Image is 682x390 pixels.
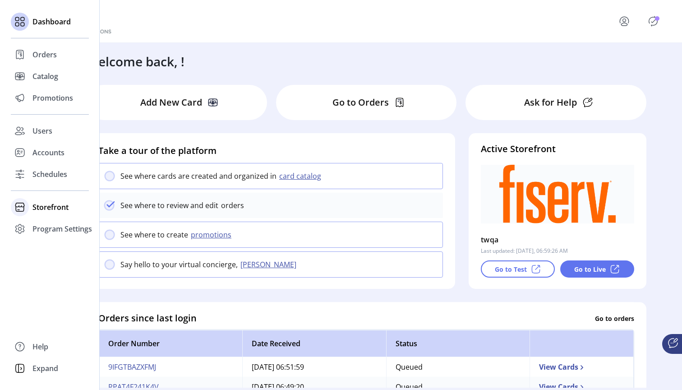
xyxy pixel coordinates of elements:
span: Accounts [32,147,65,158]
h3: Welcome back, ! [87,52,184,71]
th: Order Number [99,330,242,357]
p: Go to orders [595,313,634,323]
h4: Active Storefront [481,142,634,156]
td: [DATE] 06:51:59 [242,357,386,377]
span: Storefront [32,202,69,213]
span: Orders [32,49,57,60]
th: Status [386,330,530,357]
button: menu [606,10,646,32]
button: Publisher Panel [646,14,660,28]
p: See where to create [120,229,188,240]
p: See where to review and edit [120,200,218,211]
span: Schedules [32,169,67,180]
td: 9IFGTBAZXFMJ [99,357,242,377]
p: Go to Test [495,265,527,274]
p: Go to Orders [332,96,389,109]
p: Ask for Help [524,96,577,109]
td: View Cards [530,357,634,377]
span: Promotions [32,93,73,103]
button: promotions [188,229,237,240]
p: twqa [481,232,499,247]
p: Say hello to your virtual concierge, [120,259,238,270]
span: Catalog [32,71,58,82]
p: Go to Live [574,265,606,274]
p: Add New Card [140,96,202,109]
p: Last updated: [DATE], 06:59:26 AM [481,247,568,255]
td: Queued [386,357,530,377]
span: Expand [32,363,58,374]
p: See where cards are created and organized in [120,171,276,181]
p: orders [218,200,244,211]
span: Dashboard [32,16,71,27]
button: card catalog [276,171,327,181]
span: Help [32,341,48,352]
h4: Orders since last login [98,311,197,325]
span: Program Settings [32,223,92,234]
th: Date Received [242,330,386,357]
button: [PERSON_NAME] [238,259,302,270]
span: Users [32,125,52,136]
h4: Take a tour of the platform [98,144,443,158]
